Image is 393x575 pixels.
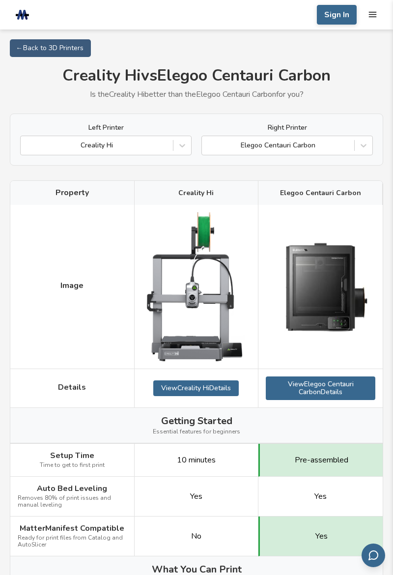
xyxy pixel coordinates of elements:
[147,212,245,361] img: Creality Hi
[37,484,107,493] span: Auto Bed Leveling
[58,383,86,392] span: Details
[201,124,373,132] label: Right Printer
[190,492,202,501] span: Yes
[10,90,383,99] p: Is the Creality Hi better than the Elegoo Centauri Carbon for you?
[56,188,89,197] span: Property
[10,67,383,85] h1: Creality Hi vs Elegoo Centauri Carbon
[20,524,124,533] span: MatterManifest Compatible
[178,189,214,197] span: Creality Hi
[191,532,201,541] span: No
[10,39,91,57] a: ← Back to 3D Printers
[315,532,328,541] span: Yes
[362,544,385,567] button: Send feedback via email
[153,429,240,435] span: Essential features for beginners
[266,376,375,400] a: ViewElegoo Centauri CarbonDetails
[50,451,94,460] span: Setup Time
[317,5,357,25] button: Sign In
[153,380,239,396] a: ViewCreality HiDetails
[152,564,242,575] span: What You Can Print
[18,495,127,509] span: Removes 80% of print issues and manual leveling
[272,230,370,343] img: Elegoo Centauri Carbon
[20,124,192,132] label: Left Printer
[314,492,327,501] span: Yes
[280,189,361,197] span: Elegoo Centauri Carbon
[207,141,209,150] input: Elegoo Centauri Carbon
[60,281,84,290] span: Image
[368,10,377,19] button: mobile navigation menu
[18,535,127,548] span: Ready for print files from Catalog and AutoSlicer
[161,415,232,427] span: Getting Started
[295,456,348,464] span: Pre-assembled
[177,456,216,464] span: 10 minutes
[40,462,105,469] span: Time to get to first print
